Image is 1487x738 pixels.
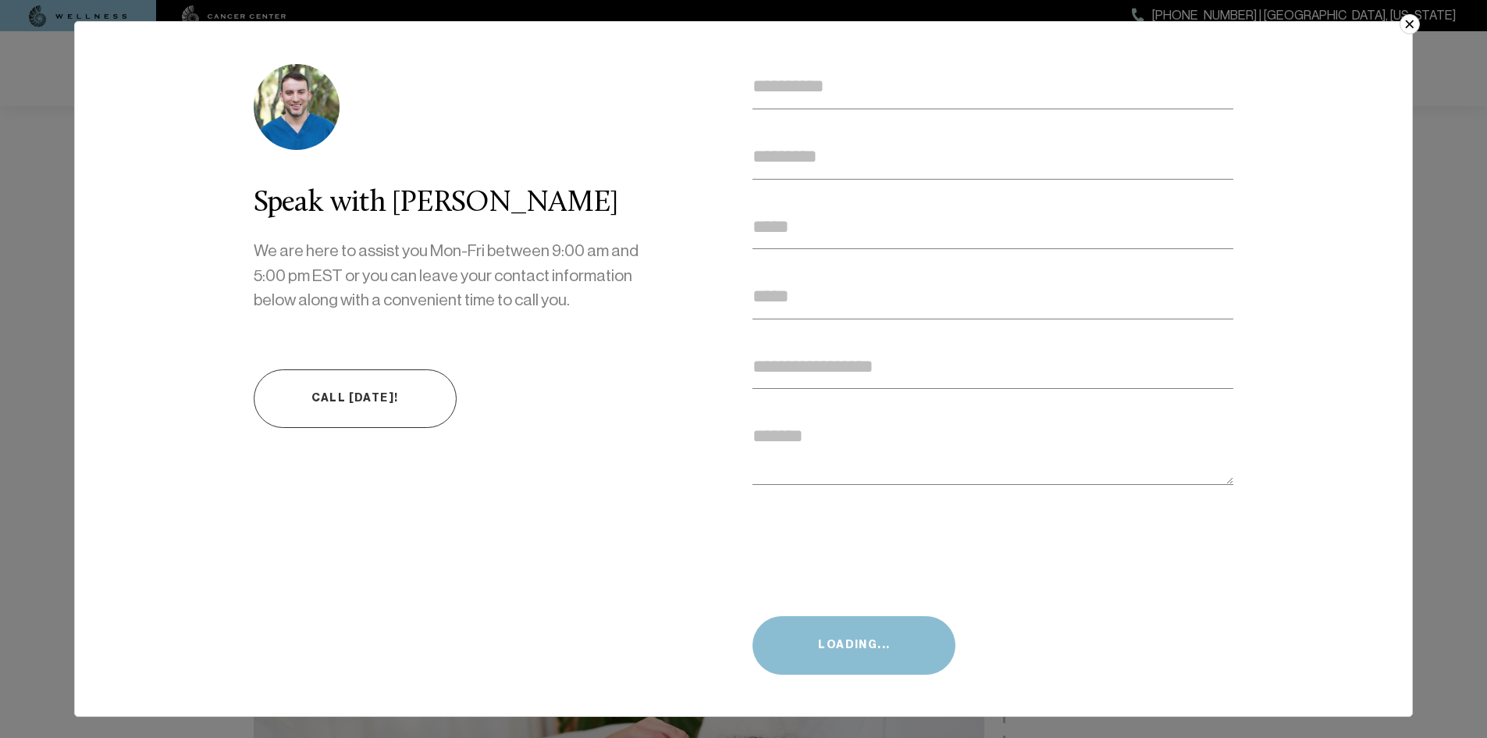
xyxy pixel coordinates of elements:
[1400,14,1420,34] button: ×
[254,369,457,428] a: Call [DATE]!
[752,616,955,675] button: Loading...
[254,239,651,313] p: We are here to assist you Mon-Fri between 9:00 am and 5:00 pm EST or you can leave your contact i...
[752,515,988,574] iframe: Widget containing checkbox for hCaptcha security challenge
[254,64,340,150] img: photo
[254,187,651,220] div: Speak with [PERSON_NAME]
